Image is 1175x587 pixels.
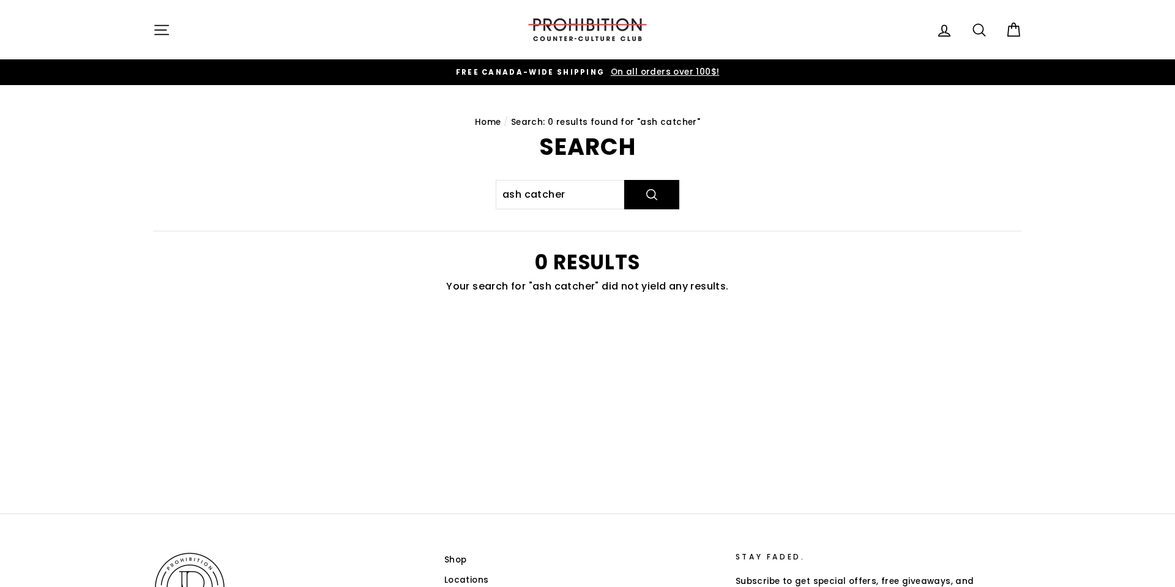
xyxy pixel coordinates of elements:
img: PROHIBITION COUNTER-CULTURE CLUB [526,18,649,41]
input: Search our store [496,180,624,209]
h1: Search [153,135,1022,159]
span: On all orders over 100$! [608,66,720,78]
p: Your search for "ash catcher" did not yield any results. [153,279,1022,294]
a: Home [475,116,501,128]
h2: 0 results [153,253,1022,273]
span: / [504,116,508,128]
nav: breadcrumbs [153,116,1022,129]
a: FREE CANADA-WIDE SHIPPING On all orders over 100$! [156,65,1019,79]
a: Shop [444,551,467,569]
span: FREE CANADA-WIDE SHIPPING [456,67,605,77]
span: Search: 0 results found for "ash catcher" [511,116,700,128]
p: STAY FADED. [736,551,977,563]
